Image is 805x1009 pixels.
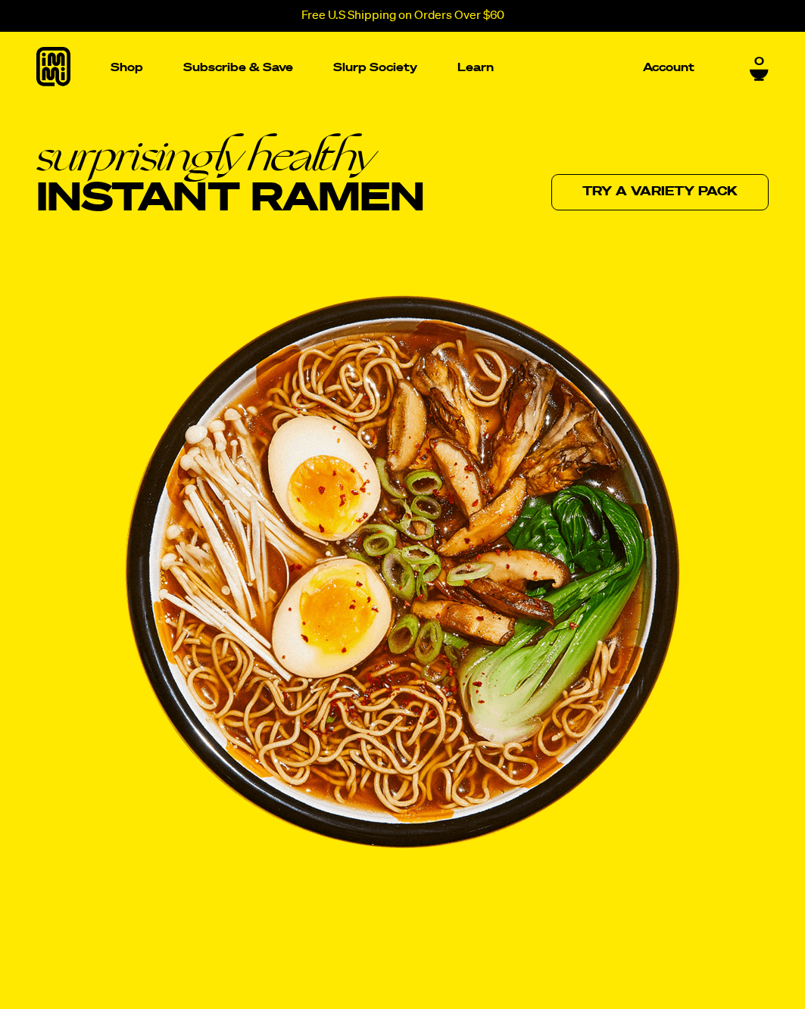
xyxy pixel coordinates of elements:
[750,55,769,81] a: 0
[36,134,424,220] h1: Instant Ramen
[111,62,143,73] p: Shop
[301,9,504,23] p: Free U.S Shipping on Orders Over $60
[754,55,764,69] span: 0
[333,62,417,73] p: Slurp Society
[643,62,694,73] p: Account
[105,32,700,104] nav: Main navigation
[451,32,500,104] a: Learn
[125,295,680,849] img: Ramen bowl
[177,56,299,79] a: Subscribe & Save
[327,56,423,79] a: Slurp Society
[637,56,700,79] a: Account
[105,32,149,104] a: Shop
[36,134,424,177] em: surprisingly healthy
[551,174,769,210] a: Try a variety pack
[183,62,293,73] p: Subscribe & Save
[457,62,494,73] p: Learn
